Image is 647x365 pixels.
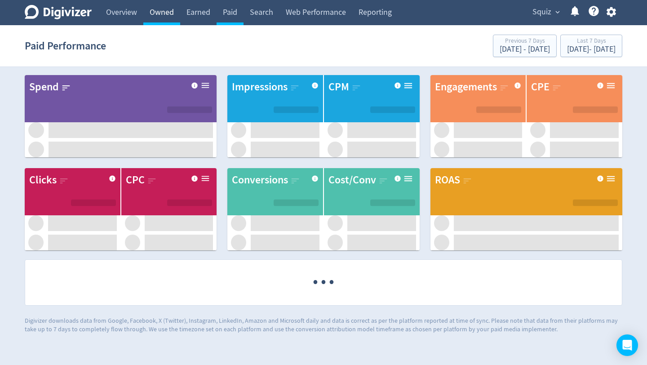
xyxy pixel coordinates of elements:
div: Cost/Conv [328,173,376,188]
div: Engagements [435,80,497,95]
div: CPC [126,173,145,188]
span: · [328,260,336,305]
div: Previous 7 Days [500,38,550,45]
button: Squiz [529,5,562,19]
span: expand_more [554,8,562,16]
button: Previous 7 Days[DATE] - [DATE] [493,35,557,57]
p: Digivizer downloads data from Google, Facebook, X (Twitter), Instagram, LinkedIn, Amazon and Micr... [25,316,622,334]
div: [DATE] - [DATE] [500,45,550,53]
div: ROAS [435,173,460,188]
div: Conversions [232,173,288,188]
h1: Paid Performance [25,31,106,60]
div: CPM [328,80,349,95]
div: CPE [531,80,550,95]
div: Open Intercom Messenger [616,334,638,356]
button: Last 7 Days[DATE]- [DATE] [560,35,622,57]
div: Spend [29,80,59,95]
span: · [311,260,319,305]
div: [DATE] - [DATE] [567,45,616,53]
span: · [319,260,328,305]
div: Last 7 Days [567,38,616,45]
div: Impressions [232,80,288,95]
span: Squiz [532,5,551,19]
div: Clicks [29,173,57,188]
